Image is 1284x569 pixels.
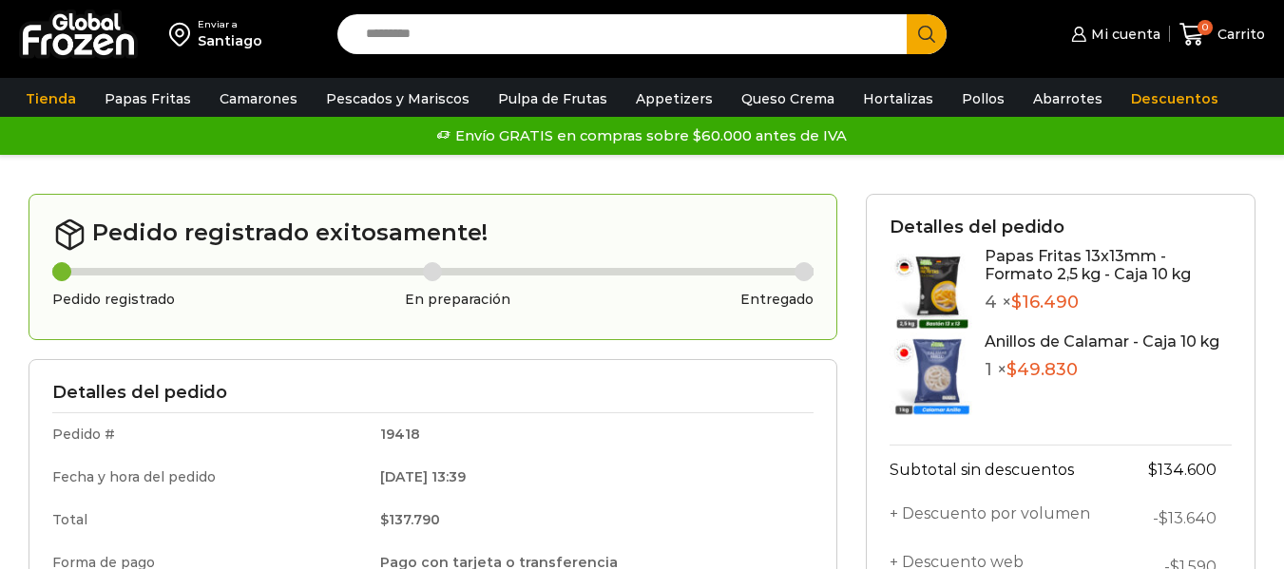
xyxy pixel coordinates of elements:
th: Subtotal sin descuentos [890,445,1124,494]
div: Enviar a [198,18,262,31]
a: Pescados y Mariscos [316,81,479,117]
bdi: 134.600 [1148,461,1217,479]
td: [DATE] 13:39 [367,456,814,499]
span: 0 [1198,20,1213,35]
span: $ [1006,359,1017,380]
span: Mi cuenta [1086,25,1160,44]
h2: Pedido registrado exitosamente! [52,218,814,252]
td: - [1124,494,1232,542]
p: 1 × [985,360,1219,381]
a: Mi cuenta [1066,15,1159,53]
span: $ [1159,509,1168,527]
bdi: 137.790 [380,511,440,528]
bdi: 16.490 [1011,292,1079,313]
h3: En preparación [405,292,510,308]
a: Pollos [952,81,1014,117]
a: Appetizers [626,81,722,117]
button: Search button [907,14,947,54]
a: Pulpa de Frutas [489,81,617,117]
a: Queso Crema [732,81,844,117]
a: Descuentos [1121,81,1228,117]
p: 4 × [985,293,1232,313]
h3: Entregado [740,292,814,308]
a: Papas Fritas 13x13mm - Formato 2,5 kg - Caja 10 kg [985,247,1191,283]
a: Hortalizas [853,81,943,117]
a: Abarrotes [1024,81,1112,117]
th: + Descuento por volumen [890,494,1124,542]
div: Santiago [198,31,262,50]
td: 19418 [367,413,814,456]
span: $ [1148,461,1158,479]
bdi: 49.830 [1006,359,1078,380]
a: Camarones [210,81,307,117]
span: Carrito [1213,25,1265,44]
a: Anillos de Calamar - Caja 10 kg [985,332,1219,351]
a: 0 Carrito [1179,12,1265,57]
a: Papas Fritas [95,81,201,117]
h3: Detalles del pedido [890,218,1232,238]
h3: Pedido registrado [52,292,175,308]
img: address-field-icon.svg [169,18,198,50]
td: Fecha y hora del pedido [52,456,367,499]
td: Pedido # [52,413,367,456]
bdi: 13.640 [1159,509,1217,527]
h3: Detalles del pedido [52,383,814,404]
span: $ [1011,292,1022,313]
span: $ [380,511,389,528]
td: Total [52,499,367,541]
a: Tienda [16,81,86,117]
